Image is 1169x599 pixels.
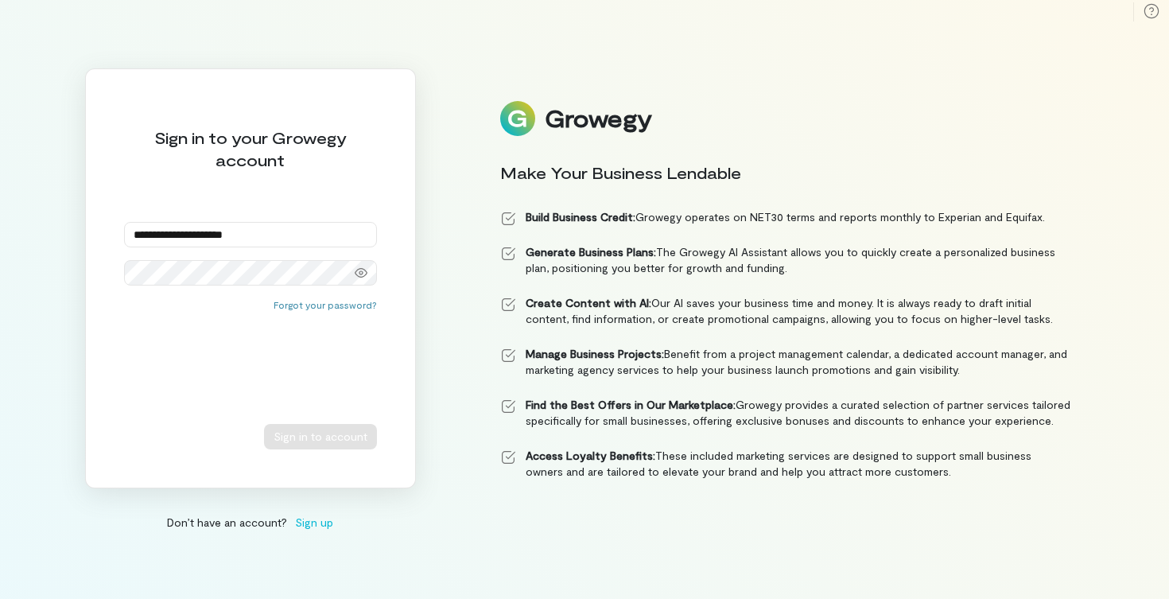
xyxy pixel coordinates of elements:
[526,296,651,309] strong: Create Content with AI:
[85,514,416,531] div: Don’t have an account?
[526,210,635,224] strong: Build Business Credit:
[500,209,1071,225] li: Growegy operates on NET30 terms and reports monthly to Experian and Equifax.
[526,245,656,259] strong: Generate Business Plans:
[526,398,736,411] strong: Find the Best Offers in Our Marketplace:
[500,346,1071,378] li: Benefit from a project management calendar, a dedicated account manager, and marketing agency ser...
[500,448,1071,480] li: These included marketing services are designed to support small business owners and are tailored ...
[500,244,1071,276] li: The Growegy AI Assistant allows you to quickly create a personalized business plan, positioning y...
[264,424,377,449] button: Sign in to account
[274,298,377,311] button: Forgot your password?
[295,514,333,531] span: Sign up
[500,397,1071,429] li: Growegy provides a curated selection of partner services tailored specifically for small business...
[545,105,651,132] div: Growegy
[526,347,664,360] strong: Manage Business Projects:
[500,295,1071,327] li: Our AI saves your business time and money. It is always ready to draft initial content, find info...
[124,126,377,171] div: Sign in to your Growegy account
[500,101,535,136] img: Logo
[500,161,1071,184] div: Make Your Business Lendable
[526,449,655,462] strong: Access Loyalty Benefits:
